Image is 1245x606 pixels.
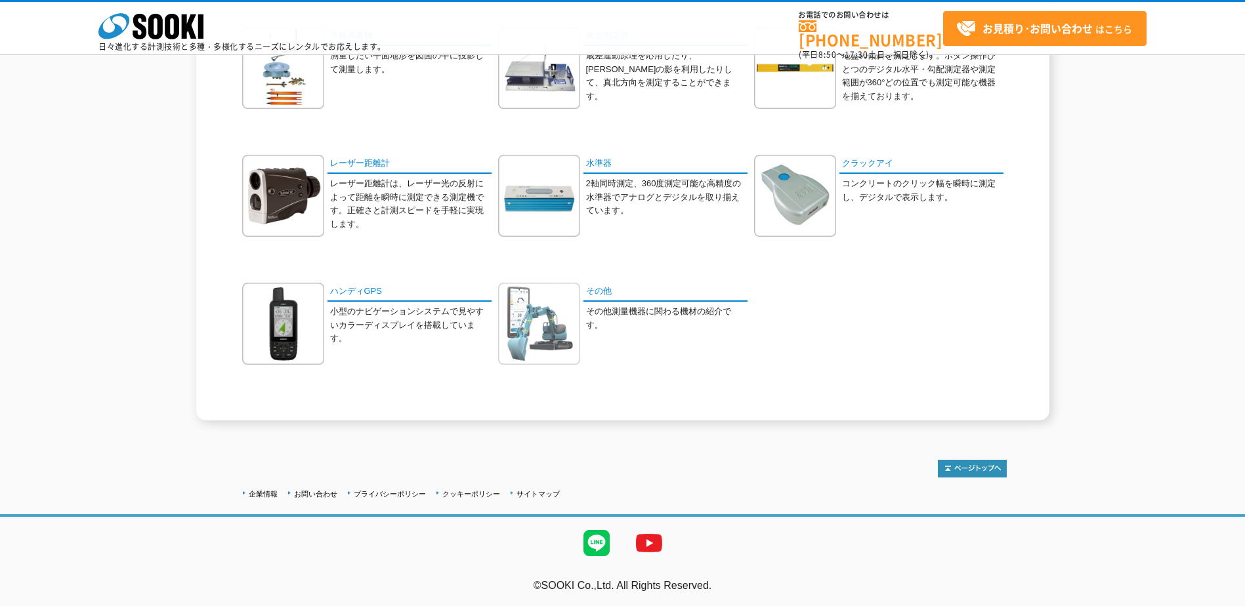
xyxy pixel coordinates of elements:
[586,305,748,333] p: その他測量機器に関わる機材の紹介です。
[242,155,324,237] img: レーザー距離計
[583,283,748,302] a: その他
[498,155,580,237] img: 水準器
[330,305,492,346] p: 小型のナビゲーションシステムで見やすいカラーディスプレイを搭載しています。
[442,490,500,498] a: クッキーポリシー
[570,517,623,569] img: LINE
[938,460,1007,477] img: トップページへ
[294,490,337,498] a: お問い合わせ
[249,490,278,498] a: 企業情報
[327,155,492,174] a: レーザー距離計
[956,19,1132,39] span: はこちら
[623,517,675,569] img: YouTube
[242,283,324,365] img: ハンディGPS
[498,27,580,109] img: 真北測定器
[799,11,943,19] span: お電話でのお問い合わせは
[586,49,748,104] p: 歳差運動原理を応用したり、[PERSON_NAME]の影を利用したりして、真北方向を測定することができます。
[517,490,560,498] a: サイトマップ
[327,283,492,302] a: ハンディGPS
[754,27,836,109] img: 傾斜計
[330,49,492,77] p: 測量したい平面地形を図面の中に投影して測量します。
[242,27,324,109] img: 平板測量機
[98,43,386,51] p: 日々進化する計測技術と多種・多様化するニーズにレンタルでお応えします。
[818,49,837,60] span: 8:50
[354,490,426,498] a: プライバシーポリシー
[943,11,1147,46] a: お見積り･お問い合わせはこちら
[799,20,943,47] a: [PHONE_NUMBER]
[754,155,836,237] img: クラックアイ
[498,283,580,365] img: その他
[982,20,1093,36] strong: お見積り･お問い合わせ
[330,177,492,232] p: レーザー距離計は、レーザー光の反射によって距離を瞬時に測定できる測定機です。正確さと計測スピードを手軽に実現します。
[839,155,1003,174] a: クラックアイ
[845,49,868,60] span: 17:30
[842,49,1003,104] p: 地盤の傾斜を測定します。ボタン操作ひとつのデジタル水平・勾配測定器や測定範囲が360°どの位置でも測定可能な機器を揃えております。
[583,155,748,174] a: 水準器
[1194,594,1245,605] a: テストMail
[799,49,929,60] span: (平日 ～ 土日、祝日除く)
[842,177,1003,205] p: コンクリートのクリック幅を瞬時に測定し、デジタルで表示します。
[586,177,748,218] p: 2軸同時測定、360度測定可能な高精度の水準器でアナログとデジタルを取り揃えています。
